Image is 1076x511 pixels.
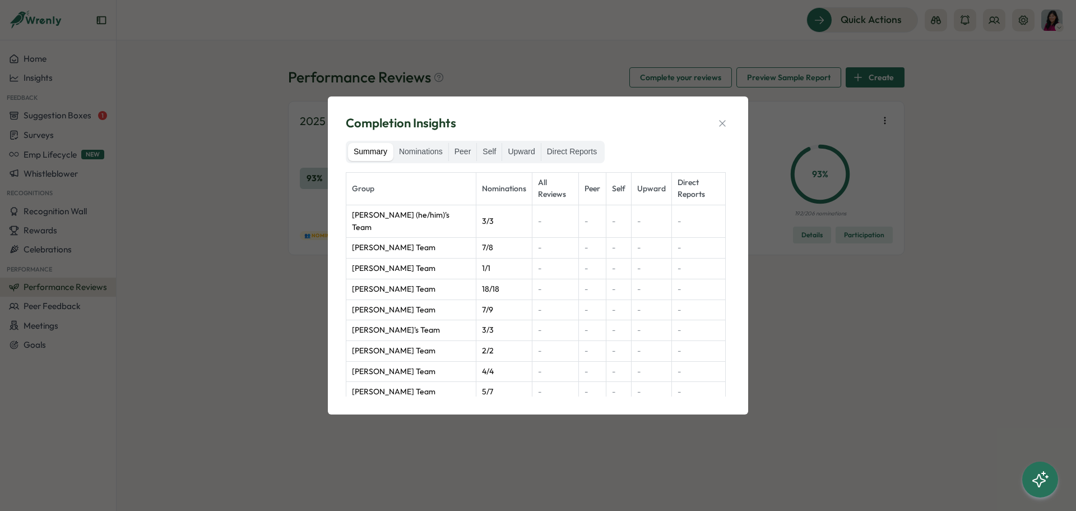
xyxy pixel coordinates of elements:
label: Summary [348,143,393,161]
td: - [671,340,725,361]
th: All Reviews [532,172,578,205]
label: Peer [449,143,477,161]
td: - [578,205,606,238]
th: Upward [631,172,671,205]
td: 3 / 3 [476,320,532,341]
td: [PERSON_NAME]'s Team [346,320,476,341]
td: - [671,300,725,320]
td: - [606,361,631,382]
label: Nominations [393,143,448,161]
td: 4 / 4 [476,361,532,382]
td: - [631,382,671,403]
td: - [606,340,631,361]
td: - [606,320,631,341]
td: - [631,205,671,238]
td: - [606,205,631,238]
td: 7 / 9 [476,300,532,320]
td: - [532,300,578,320]
span: Completion Insights [346,114,456,132]
td: - [578,259,606,279]
label: Direct Reports [541,143,602,161]
td: - [631,340,671,361]
td: - [578,238,606,259]
td: - [671,320,725,341]
td: 2 / 2 [476,340,532,361]
td: 3 / 3 [476,205,532,238]
td: [PERSON_NAME] Team [346,340,476,361]
td: [PERSON_NAME] Team [346,259,476,279]
label: Self [477,143,502,161]
td: [PERSON_NAME] (he/him)'s Team [346,205,476,238]
td: 1 / 1 [476,259,532,279]
td: 7 / 8 [476,238,532,259]
td: - [631,279,671,300]
td: [PERSON_NAME] Team [346,238,476,259]
td: - [631,300,671,320]
td: - [671,238,725,259]
td: - [606,238,631,259]
td: - [532,259,578,279]
td: - [532,279,578,300]
td: - [606,279,631,300]
td: - [631,259,671,279]
th: Direct Reports [671,172,725,205]
td: [PERSON_NAME] Team [346,361,476,382]
th: Peer [578,172,606,205]
td: - [532,382,578,403]
td: - [578,340,606,361]
td: - [578,300,606,320]
td: - [631,238,671,259]
td: - [671,259,725,279]
label: Upward [502,143,540,161]
td: [PERSON_NAME] Team [346,279,476,300]
td: - [532,361,578,382]
td: - [606,300,631,320]
td: - [578,320,606,341]
td: - [532,340,578,361]
td: - [532,205,578,238]
td: - [532,320,578,341]
td: - [631,361,671,382]
td: [PERSON_NAME] Team [346,300,476,320]
th: Nominations [476,172,532,205]
td: - [631,320,671,341]
td: - [671,205,725,238]
td: 18 / 18 [476,279,532,300]
td: - [578,279,606,300]
th: Group [346,172,476,205]
td: - [606,259,631,279]
td: - [671,361,725,382]
td: - [578,361,606,382]
th: Self [606,172,631,205]
td: - [532,238,578,259]
td: - [606,382,631,403]
td: - [671,279,725,300]
td: - [578,382,606,403]
td: - [671,382,725,403]
td: [PERSON_NAME] Team [346,382,476,403]
td: 5 / 7 [476,382,532,403]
